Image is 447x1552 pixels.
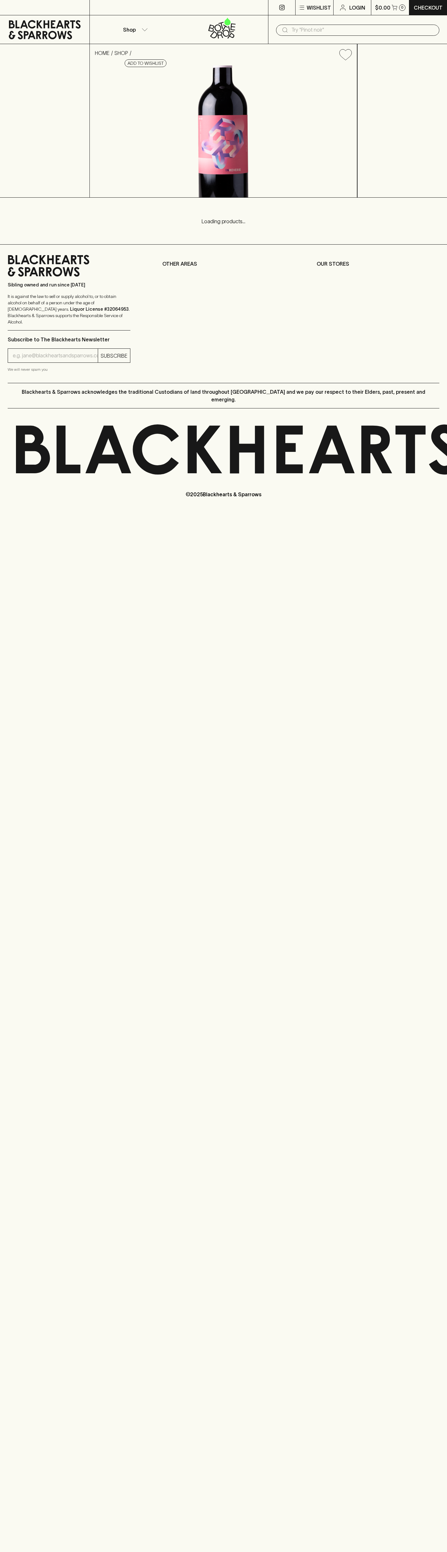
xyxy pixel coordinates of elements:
[349,4,365,11] p: Login
[375,4,390,11] p: $0.00
[317,260,439,268] p: OUR STORES
[98,349,130,362] button: SUBSCRIBE
[6,217,441,225] p: Loading products...
[291,25,434,35] input: Try "Pinot noir"
[90,4,95,11] p: ⠀
[162,260,285,268] p: OTHER AREAS
[123,26,136,34] p: Shop
[90,65,357,197] img: 40279.png
[307,4,331,11] p: Wishlist
[8,282,130,288] p: Sibling owned and run since [DATE]
[12,388,435,403] p: Blackhearts & Sparrows acknowledges the traditional Custodians of land throughout [GEOGRAPHIC_DAT...
[8,336,130,343] p: Subscribe to The Blackhearts Newsletter
[95,50,110,56] a: HOME
[8,366,130,373] p: We will never spam you
[414,4,443,11] p: Checkout
[401,6,404,9] p: 0
[13,351,98,361] input: e.g. jane@blackheartsandsparrows.com.au
[70,307,129,312] strong: Liquor License #32064953
[90,15,179,44] button: Shop
[101,352,127,360] p: SUBSCRIBE
[114,50,128,56] a: SHOP
[125,59,166,67] button: Add to wishlist
[337,47,354,63] button: Add to wishlist
[8,293,130,325] p: It is against the law to sell or supply alcohol to, or to obtain alcohol on behalf of a person un...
